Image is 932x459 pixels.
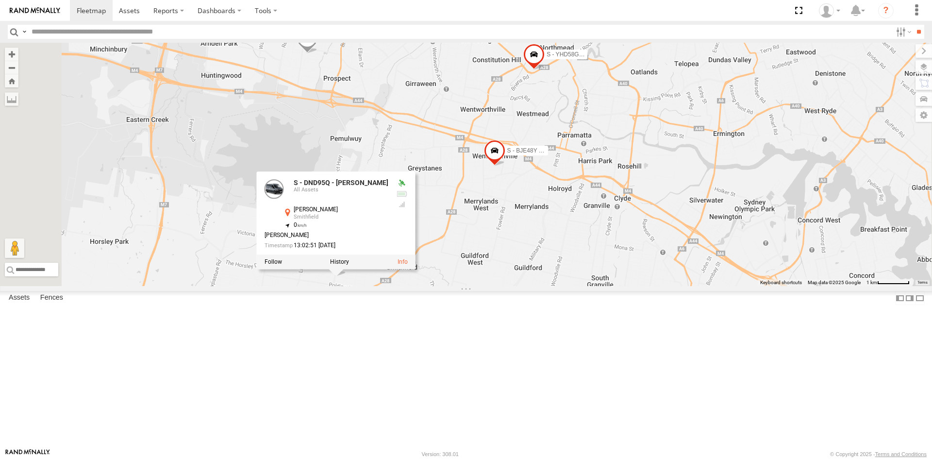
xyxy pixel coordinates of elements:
div: [PERSON_NAME] [265,232,388,238]
div: Tye Clark [815,3,844,18]
a: View Asset Details [398,258,408,265]
label: Realtime tracking of Asset [265,258,282,265]
div: Version: 308.01 [422,451,459,457]
button: Zoom Home [5,74,18,87]
div: Smithfield [294,214,388,220]
a: Visit our Website [5,449,50,459]
label: Search Filter Options [892,25,913,39]
label: View Asset History [330,258,349,265]
label: Measure [5,92,18,106]
label: Dock Summary Table to the Right [905,291,915,305]
div: No voltage information received from this device. [396,190,408,198]
button: Zoom out [5,61,18,74]
span: S - BJE48Y - [PERSON_NAME] [507,147,590,154]
label: Fences [35,291,68,305]
span: 1 km [866,280,877,285]
label: Map Settings [915,108,932,122]
i: ? [878,3,894,18]
div: [PERSON_NAME] [294,206,388,213]
button: Drag Pegman onto the map to open Street View [5,238,24,258]
label: Hide Summary Table [915,291,925,305]
div: All Assets [294,187,388,193]
span: S - YHD58G - [PERSON_NAME] [547,51,632,57]
span: Map data ©2025 Google [808,280,861,285]
img: rand-logo.svg [10,7,60,14]
div: © Copyright 2025 - [830,451,927,457]
div: Date/time of location update [265,242,388,249]
span: 0 [294,221,307,228]
button: Map Scale: 1 km per 63 pixels [864,279,913,286]
button: Zoom in [5,48,18,61]
div: GSM Signal = 4 [396,200,408,208]
a: S - DND95Q - [PERSON_NAME] [294,179,388,187]
label: Assets [4,291,34,305]
button: Keyboard shortcuts [760,279,802,286]
div: Valid GPS Fix [396,179,408,187]
a: View Asset Details [265,179,284,199]
label: Search Query [20,25,28,39]
label: Dock Summary Table to the Left [895,291,905,305]
a: Terms and Conditions [875,451,927,457]
a: Terms (opens in new tab) [917,281,928,285]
